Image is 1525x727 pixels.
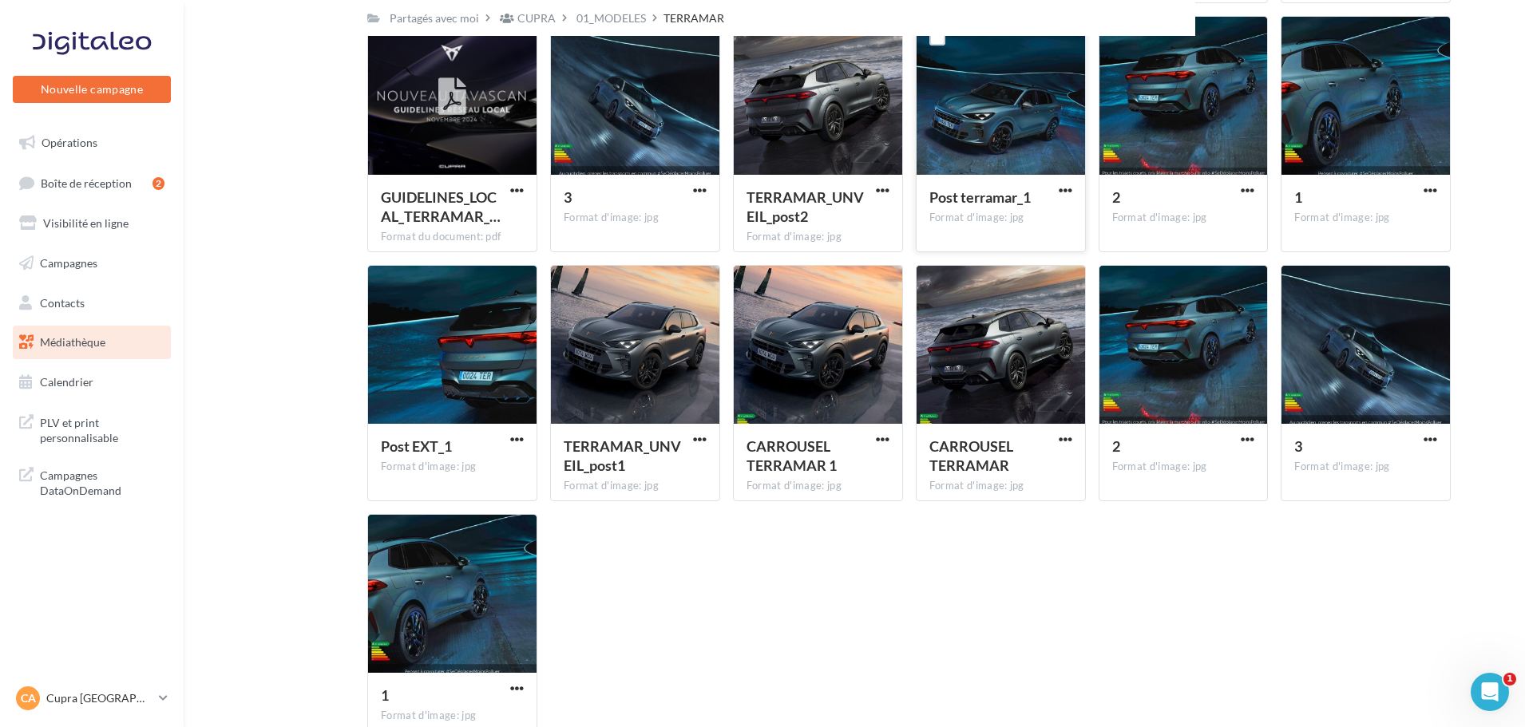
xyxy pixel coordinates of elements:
span: 1 [381,686,389,704]
div: Format d'image: jpg [381,460,524,474]
span: Boîte de réception [41,176,132,189]
div: Format d'image: jpg [1294,460,1437,474]
span: 2 [1112,437,1120,455]
span: Campagnes [40,256,97,270]
span: Médiathèque [40,335,105,349]
span: PLV et print personnalisable [40,412,164,446]
a: Médiathèque [10,326,174,359]
span: Calendrier [40,375,93,389]
span: 3 [564,188,572,206]
span: 1 [1503,673,1516,686]
div: Format d'image: jpg [381,709,524,723]
a: Visibilité en ligne [10,207,174,240]
span: 2 [1112,188,1120,206]
span: Visibilité en ligne [43,216,129,230]
span: CARROUSEL TERRAMAR [929,437,1013,474]
div: Format d'image: jpg [1112,460,1255,474]
button: Nouvelle campagne [13,76,171,103]
span: Opérations [42,136,97,149]
p: Cupra [GEOGRAPHIC_DATA] [46,690,152,706]
span: CA [21,690,36,706]
div: TERRAMAR [663,10,724,26]
div: Format d'image: jpg [1112,211,1255,225]
a: CA Cupra [GEOGRAPHIC_DATA] [13,683,171,713]
span: Campagnes DataOnDemand [40,464,164,499]
div: Format d'image: jpg [929,479,1072,493]
span: GUIDELINES_LOCAL_TERRAMAR_2024.pdf [381,188,501,225]
div: Format d'image: jpg [747,479,889,493]
span: 1 [1294,188,1302,206]
a: Boîte de réception2 [10,166,174,200]
div: Partagés avec moi [390,10,479,26]
div: Format d'image: jpg [929,211,1072,225]
div: CUPRA [517,10,556,26]
span: CARROUSEL TERRAMAR 1 [747,437,837,474]
a: Contacts [10,286,174,320]
div: Format du document: pdf [381,230,524,244]
span: TERRAMAR_UNVEIL_post2 [747,188,864,225]
a: PLV et print personnalisable [10,405,174,452]
div: 01_MODELES [576,10,646,26]
div: Format d'image: jpg [747,230,889,244]
iframe: Intercom live chat [1471,673,1509,711]
span: Post terramar_1 [929,188,1031,206]
a: Opérations [10,126,174,160]
a: Calendrier [10,365,174,399]
a: Campagnes DataOnDemand [10,458,174,505]
div: Format d'image: jpg [1294,211,1437,225]
div: Format d'image: jpg [564,211,707,225]
a: Campagnes [10,247,174,280]
span: Contacts [40,295,85,309]
div: Format d'image: jpg [564,479,707,493]
span: Post EXT_1 [381,437,452,455]
div: 2 [152,177,164,190]
span: TERRAMAR_UNVEIL_post1 [564,437,681,474]
span: 3 [1294,437,1302,455]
